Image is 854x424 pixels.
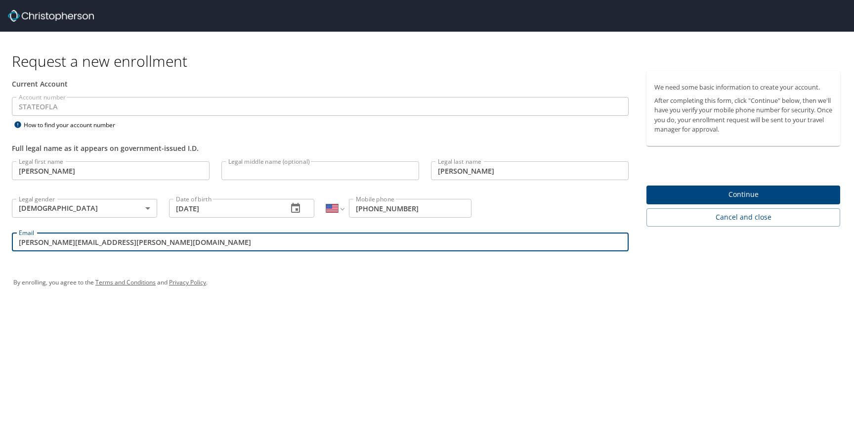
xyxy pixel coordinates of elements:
[8,10,94,22] img: cbt logo
[169,199,280,218] input: MM/DD/YYYY
[12,79,629,89] div: Current Account
[12,199,157,218] div: [DEMOGRAPHIC_DATA]
[13,270,841,295] div: By enrolling, you agree to the and .
[654,188,832,201] span: Continue
[12,51,848,71] h1: Request a new enrollment
[349,199,471,218] input: Enter phone number
[12,143,629,153] div: Full legal name as it appears on government-issued I.D.
[95,278,156,286] a: Terms and Conditions
[12,119,135,131] div: How to find your account number
[646,208,840,227] button: Cancel and close
[646,186,840,205] button: Continue
[169,278,206,286] a: Privacy Policy
[654,96,832,134] p: After completing this form, click "Continue" below, then we'll have you verify your mobile phone ...
[654,83,832,92] p: We need some basic information to create your account.
[654,211,832,224] span: Cancel and close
